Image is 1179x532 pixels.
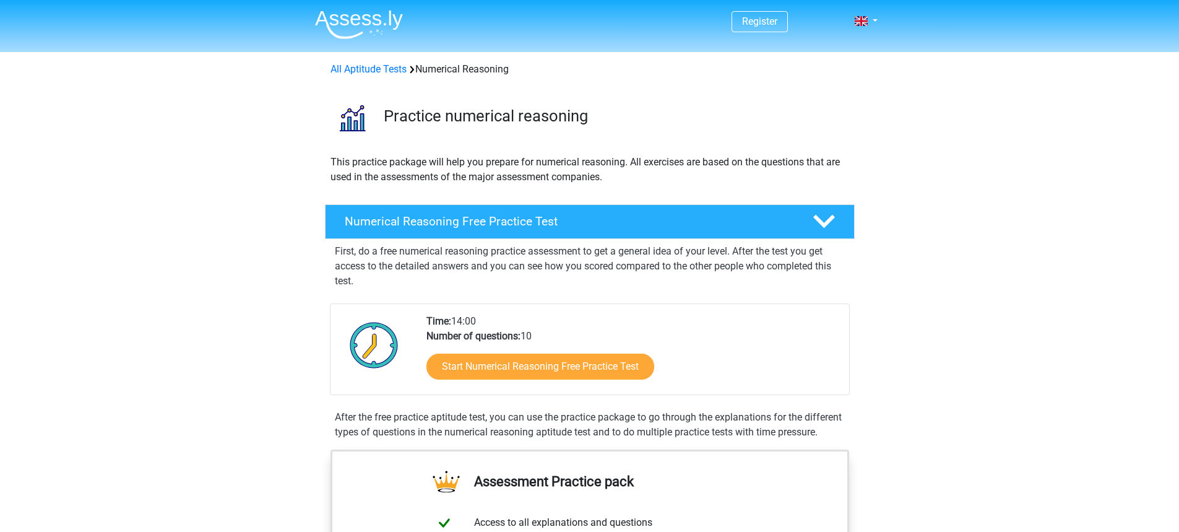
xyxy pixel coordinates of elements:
h4: Numerical Reasoning Free Practice Test [345,214,793,229]
div: 14:00 10 [417,314,849,395]
a: All Aptitude Tests [330,63,407,75]
b: Number of questions: [426,330,520,342]
a: Start Numerical Reasoning Free Practice Test [426,354,654,380]
b: Time: [426,315,451,327]
h3: Practice numerical reasoning [384,107,845,126]
img: numerical reasoning [326,92,378,144]
div: Numerical Reasoning [326,62,854,77]
p: First, do a free numerical reasoning practice assessment to get a general idea of your level. Aft... [335,244,845,289]
p: This practice package will help you prepare for numerical reasoning. All exercises are based on t... [330,155,849,185]
img: Clock [343,314,405,376]
img: Assessly [315,10,403,39]
a: Numerical Reasoning Free Practice Test [320,204,860,239]
a: Register [742,15,777,27]
div: After the free practice aptitude test, you can use the practice package to go through the explana... [330,410,850,440]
